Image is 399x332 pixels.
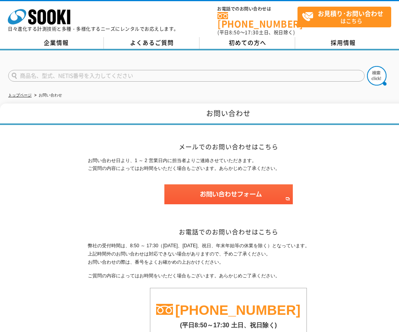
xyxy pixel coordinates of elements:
p: (平日8:50～17:30 土日、祝日除く) [150,318,306,330]
span: お電話でのお問い合わせは [217,7,297,11]
li: お問い合わせ [33,91,62,100]
h2: お電話でのお問い合わせはこちら [88,228,369,236]
span: 17:30 [245,29,259,36]
a: トップページ [8,93,32,97]
span: 初めての方へ [229,38,266,47]
a: 企業情報 [8,37,104,49]
a: 初めての方へ [199,37,295,49]
a: [PHONE_NUMBER] [175,302,301,318]
h2: メールでのお問い合わせはこちら [88,143,369,151]
p: 日々進化する計測技術と多種・多様化するニーズにレンタルでお応えします。 [8,27,179,31]
p: ご質問の内容によってはお時間をいただく場合もございます。あらかじめご了承ください。 [88,272,369,280]
strong: お見積り･お問い合わせ [318,9,383,18]
p: 弊社の受付時間は、8:50 ～ 17:30（[DATE]、[DATE]、祝日、年末年始等の休業を除く）となっています。 上記時間外のお問い合わせは対応できない場合がありますので、予めご了承くださ... [88,242,369,266]
span: はこちら [302,7,391,27]
a: よくあるご質問 [104,37,199,49]
a: [PHONE_NUMBER] [217,12,297,28]
input: 商品名、型式、NETIS番号を入力してください [8,70,365,82]
p: お問い合わせ日より、1 ～ 2 営業日内に担当者よりご連絡させていただきます。 ご質問の内容によってはお時間をいただく場合もございます。あらかじめご了承ください。 [88,157,369,173]
span: 8:50 [229,29,240,36]
a: お見積り･お問い合わせはこちら [297,7,391,27]
span: (平日 ～ 土日、祝日除く) [217,29,295,36]
img: お問い合わせフォーム [164,184,293,204]
img: btn_search.png [367,66,387,86]
a: お問い合わせフォーム [164,197,293,203]
a: 採用情報 [295,37,391,49]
